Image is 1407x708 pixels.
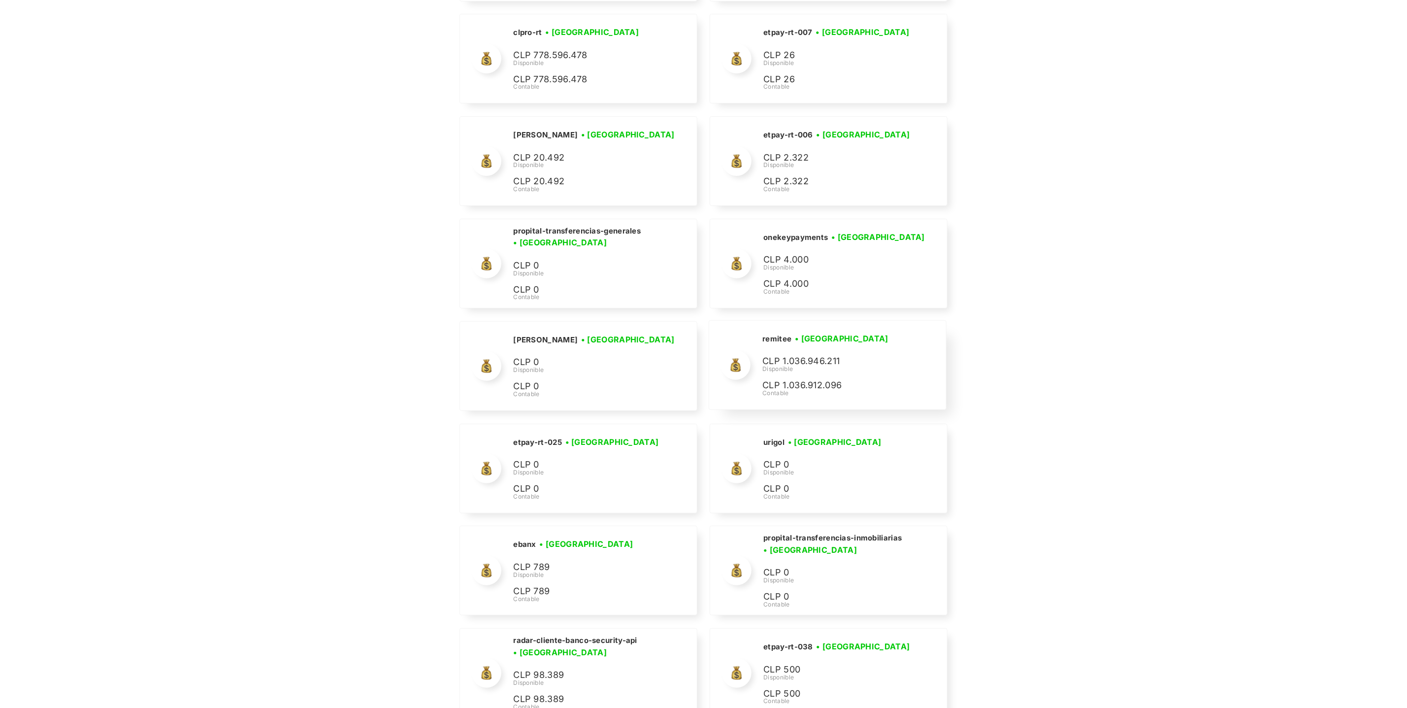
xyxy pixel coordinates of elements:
[513,59,661,67] div: Disponible
[513,48,661,63] p: CLP 778.596.478
[763,72,911,87] p: CLP 26
[513,259,661,273] p: CLP 0
[581,129,675,140] h3: • [GEOGRAPHIC_DATA]
[513,151,661,165] p: CLP 20.492
[513,236,607,248] h3: • [GEOGRAPHIC_DATA]
[581,334,675,345] h3: • [GEOGRAPHIC_DATA]
[817,641,910,652] h3: • [GEOGRAPHIC_DATA]
[763,28,813,37] h2: etpay-rt-007
[513,692,661,707] p: CLP 98.389
[513,185,678,194] div: Contable
[513,468,662,477] div: Disponible
[763,233,828,242] h2: onekeypayments
[513,571,661,579] div: Disponible
[763,600,935,609] div: Contable
[763,492,911,501] div: Contable
[513,130,578,140] h2: [PERSON_NAME]
[513,636,637,645] h2: radar-cliente-banco-security-api
[513,482,661,496] p: CLP 0
[763,151,911,165] p: CLP 2.322
[762,365,910,373] div: Disponible
[817,129,910,140] h3: • [GEOGRAPHIC_DATA]
[763,130,813,140] h2: etpay-rt-006
[513,584,661,599] p: CLP 789
[763,48,911,63] p: CLP 26
[513,335,578,345] h2: [PERSON_NAME]
[788,436,882,448] h3: • [GEOGRAPHIC_DATA]
[816,26,910,38] h3: • [GEOGRAPHIC_DATA]
[565,436,659,448] h3: • [GEOGRAPHIC_DATA]
[763,438,785,447] h2: urigol
[763,59,913,67] div: Disponible
[763,642,813,652] h2: etpay-rt-038
[795,333,888,344] h3: • [GEOGRAPHIC_DATA]
[763,458,911,472] p: CLP 0
[763,263,928,272] div: Disponible
[762,378,910,393] p: CLP 1.036.912.096
[513,379,661,394] p: CLP 0
[763,161,913,169] div: Disponible
[762,334,791,344] h2: remitee
[763,287,928,296] div: Contable
[763,185,913,194] div: Contable
[513,72,661,87] p: CLP 778.596.478
[763,468,911,477] div: Disponible
[763,544,857,556] h3: • [GEOGRAPHIC_DATA]
[763,673,913,682] div: Disponible
[513,283,661,297] p: CLP 0
[513,678,685,687] div: Disponible
[513,269,685,278] div: Disponible
[513,28,542,37] h2: clpro-rt
[513,226,641,236] h2: propital-transferencias-generales
[762,389,910,398] div: Contable
[513,366,678,374] div: Disponible
[763,576,935,585] div: Disponible
[513,161,678,169] div: Disponible
[513,390,678,399] div: Contable
[762,354,910,369] p: CLP 1.036.946.211
[513,539,536,549] h2: ebanx
[763,277,911,291] p: CLP 4.000
[763,687,911,701] p: CLP 500
[763,253,911,267] p: CLP 4.000
[546,26,639,38] h3: • [GEOGRAPHIC_DATA]
[513,668,661,682] p: CLP 98.389
[540,538,633,550] h3: • [GEOGRAPHIC_DATA]
[763,533,902,543] h2: propital-transferencias-inmobiliarias
[513,492,662,501] div: Contable
[513,646,607,658] h3: • [GEOGRAPHIC_DATA]
[513,458,661,472] p: CLP 0
[513,293,685,302] div: Contable
[513,355,661,370] p: CLP 0
[763,590,911,604] p: CLP 0
[513,174,661,189] p: CLP 20.492
[763,663,911,677] p: CLP 500
[763,482,911,496] p: CLP 0
[831,231,925,243] h3: • [GEOGRAPHIC_DATA]
[513,595,661,604] div: Contable
[763,566,911,580] p: CLP 0
[513,82,661,91] div: Contable
[513,438,562,447] h2: etpay-rt-025
[763,697,913,706] div: Contable
[763,174,911,189] p: CLP 2.322
[763,82,913,91] div: Contable
[513,560,661,574] p: CLP 789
